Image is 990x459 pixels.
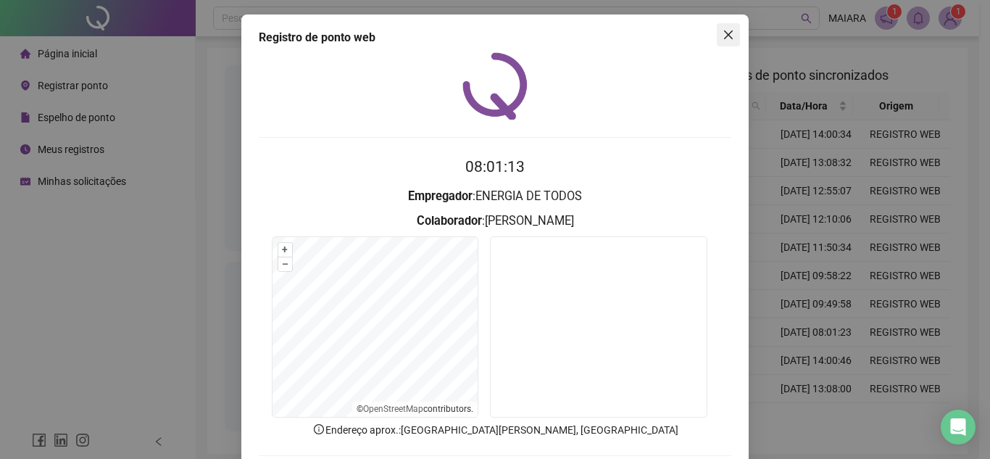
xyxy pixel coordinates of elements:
[278,243,292,257] button: +
[717,23,740,46] button: Close
[312,423,325,436] span: info-circle
[357,404,473,414] li: © contributors.
[259,422,731,438] p: Endereço aprox. : [GEOGRAPHIC_DATA][PERSON_NAME], [GEOGRAPHIC_DATA]
[363,404,423,414] a: OpenStreetMap
[465,158,525,175] time: 08:01:13
[941,410,976,444] div: Open Intercom Messenger
[417,214,482,228] strong: Colaborador
[259,187,731,206] h3: : ENERGIA DE TODOS
[462,52,528,120] img: QRPoint
[259,29,731,46] div: Registro de ponto web
[278,257,292,271] button: –
[259,212,731,231] h3: : [PERSON_NAME]
[408,189,473,203] strong: Empregador
[723,29,734,41] span: close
